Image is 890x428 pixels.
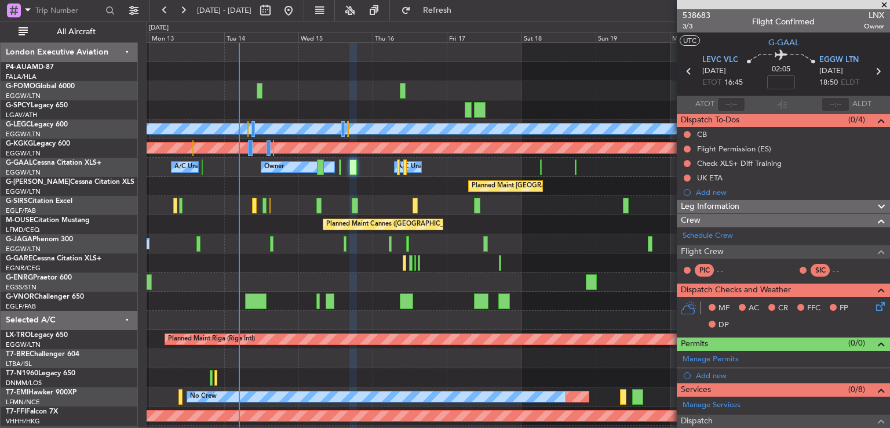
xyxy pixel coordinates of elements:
[6,187,41,196] a: EGGW/LTN
[6,264,41,273] a: EGNR/CEG
[447,32,521,42] div: Fri 17
[30,28,122,36] span: All Aircraft
[819,77,838,89] span: 18:50
[6,206,36,215] a: EGLF/FAB
[6,274,33,281] span: G-ENRG
[6,121,31,128] span: G-LEGC
[6,179,134,186] a: G-[PERSON_NAME]Cessna Citation XLS
[6,102,68,109] a: G-SPCYLegacy 650
[264,158,284,176] div: Owner
[697,144,771,154] div: Flight Permission (ES)
[373,32,447,42] div: Thu 16
[807,303,820,314] span: FFC
[190,388,217,405] div: No Crew
[6,92,41,100] a: EGGW/LTN
[681,214,701,227] span: Crew
[681,245,724,259] span: Flight Crew
[681,383,711,397] span: Services
[197,5,251,16] span: [DATE] - [DATE]
[6,179,70,186] span: G-[PERSON_NAME]
[683,400,741,411] a: Manage Services
[396,1,465,20] button: Refresh
[596,32,670,42] div: Sun 19
[6,332,31,339] span: LX-TRO
[852,99,871,110] span: ALDT
[224,32,298,42] div: Tue 14
[6,283,37,292] a: EGSS/STN
[6,159,101,166] a: G-GAALCessna Citation XLS+
[397,158,446,176] div: A/C Unavailable
[6,72,37,81] a: FALA/HLA
[697,129,707,139] div: CB
[6,83,75,90] a: G-FOMOGlobal 6000
[6,293,34,300] span: G-VNOR
[833,265,859,275] div: - -
[149,32,224,42] div: Mon 13
[681,200,739,213] span: Leg Information
[521,32,596,42] div: Sat 18
[6,293,84,300] a: G-VNORChallenger 650
[768,37,799,49] span: G-GAAL
[6,102,31,109] span: G-SPCY
[6,389,76,396] a: T7-EMIHawker 900XP
[6,159,32,166] span: G-GAAL
[6,198,28,205] span: G-SIRS
[683,230,733,242] a: Schedule Crew
[681,415,713,428] span: Dispatch
[6,370,38,377] span: T7-N1960
[683,354,739,365] a: Manage Permits
[35,2,102,19] input: Trip Number
[717,97,745,111] input: --:--
[6,340,41,349] a: EGGW/LTN
[718,320,729,331] span: DP
[864,9,884,21] span: LNX
[702,66,726,77] span: [DATE]
[848,114,865,126] span: (0/4)
[326,216,464,233] div: Planned Maint Cannes ([GEOGRAPHIC_DATA])
[702,77,721,89] span: ETOT
[749,303,759,314] span: AC
[848,383,865,396] span: (0/8)
[6,236,73,243] a: G-JAGAPhenom 300
[6,245,41,253] a: EGGW/LTN
[6,351,30,358] span: T7-BRE
[848,337,865,349] span: (0/0)
[819,55,859,66] span: EGGW LTN
[6,370,75,377] a: T7-N1960Legacy 650
[724,77,743,89] span: 16:45
[681,114,739,127] span: Dispatch To-Dos
[6,332,68,339] a: LX-TROLegacy 650
[6,389,28,396] span: T7-EMI
[681,284,791,297] span: Dispatch Checks and Weather
[752,16,815,28] div: Flight Confirmed
[778,303,788,314] span: CR
[6,198,72,205] a: G-SIRSCitation Excel
[6,351,79,358] a: T7-BREChallenger 604
[702,55,738,66] span: LEVC VLC
[841,77,859,89] span: ELDT
[6,64,54,71] a: P4-AUAMD-87
[413,6,462,14] span: Refresh
[772,64,790,75] span: 02:05
[6,360,32,368] a: LTBA/ISL
[6,140,33,147] span: G-KGKG
[6,217,34,224] span: M-OUSE
[717,265,743,275] div: - -
[6,408,26,415] span: T7-FFI
[680,35,700,46] button: UTC
[697,173,723,183] div: UK ETA
[168,331,255,348] div: Planned Maint Riga (Riga Intl)
[681,338,708,351] span: Permits
[696,371,884,380] div: Add new
[13,23,126,41] button: All Aircraft
[174,158,222,176] div: A/C Unavailable
[472,177,654,195] div: Planned Maint [GEOGRAPHIC_DATA] ([GEOGRAPHIC_DATA])
[811,264,830,277] div: SIC
[6,274,72,281] a: G-ENRGPraetor 600
[696,187,884,197] div: Add new
[697,158,782,168] div: Check XLS+ Diff Training
[6,417,40,426] a: VHHH/HKG
[6,226,39,234] a: LFMD/CEQ
[6,217,90,224] a: M-OUSECitation Mustang
[6,398,40,407] a: LFMN/NCE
